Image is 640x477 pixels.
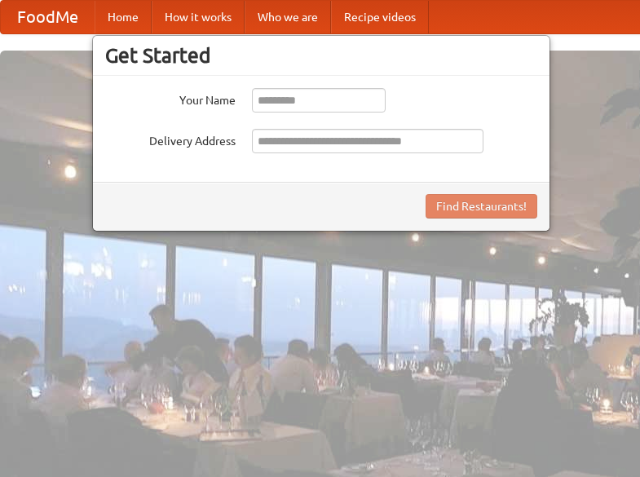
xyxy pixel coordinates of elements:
[152,1,245,33] a: How it works
[426,194,537,219] button: Find Restaurants!
[105,88,236,108] label: Your Name
[105,43,537,68] h3: Get Started
[245,1,331,33] a: Who we are
[331,1,429,33] a: Recipe videos
[1,1,95,33] a: FoodMe
[105,129,236,149] label: Delivery Address
[95,1,152,33] a: Home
